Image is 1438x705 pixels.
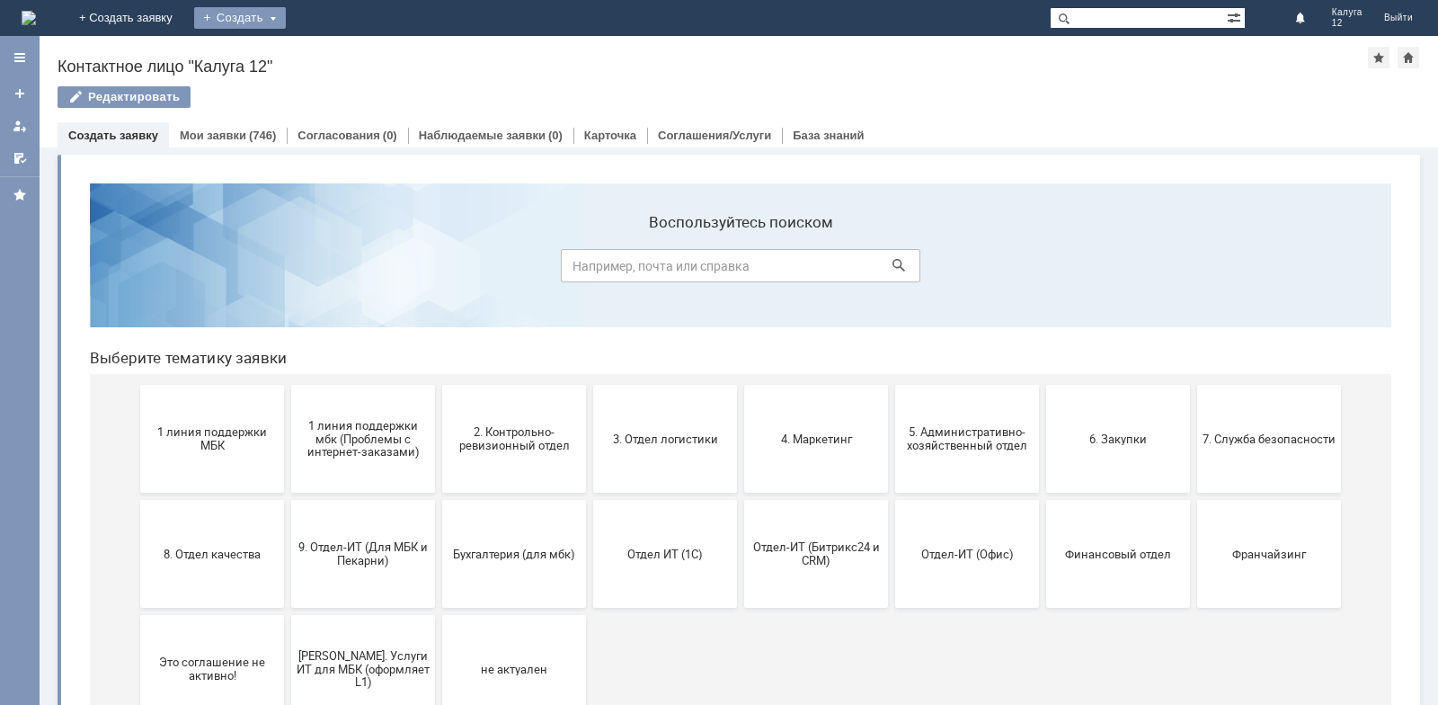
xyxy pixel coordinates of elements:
button: 1 линия поддержки мбк (Проблемы с интернет-заказами) [216,216,359,324]
button: Бухгалтерия (для мбк) [367,331,510,439]
a: Мои заявки [180,129,246,142]
label: Воспользуйтесь поиском [485,44,845,62]
a: Перейти на домашнюю страницу [22,11,36,25]
span: 1 линия поддержки МБК [70,256,203,283]
header: Выберите тематику заявки [14,180,1316,198]
button: 1 линия поддержки МБК [65,216,209,324]
img: logo [22,11,36,25]
button: 8. Отдел качества [65,331,209,439]
a: Мои согласования [5,144,34,173]
button: Отдел ИТ (1С) [518,331,661,439]
input: Например, почта или справка [485,80,845,113]
a: Согласования [297,129,380,142]
span: Отдел ИТ (1С) [523,378,656,391]
button: не актуален [367,446,510,554]
button: 9. Отдел-ИТ (Для МБК и Пекарни) [216,331,359,439]
button: 3. Отдел логистики [518,216,661,324]
span: Расширенный поиск [1227,8,1245,25]
span: Это соглашение не активно! [70,486,203,513]
span: [PERSON_NAME]. Услуги ИТ для МБК (оформляет L1) [221,479,354,520]
div: (746) [249,129,276,142]
span: Франчайзинг [1127,378,1260,391]
div: Добавить в избранное [1368,47,1389,68]
button: 5. Административно-хозяйственный отдел [820,216,963,324]
span: 2. Контрольно-ревизионный отдел [372,256,505,283]
button: Франчайзинг [1122,331,1265,439]
button: [PERSON_NAME]. Услуги ИТ для МБК (оформляет L1) [216,446,359,554]
a: Создать заявку [68,129,158,142]
span: 5. Административно-хозяйственный отдел [825,256,958,283]
div: Создать [194,7,286,29]
span: 7. Служба безопасности [1127,263,1260,276]
span: Финансовый отдел [976,378,1109,391]
button: Это соглашение не активно! [65,446,209,554]
button: 7. Служба безопасности [1122,216,1265,324]
div: (0) [548,129,563,142]
button: Финансовый отдел [971,331,1114,439]
div: (0) [383,129,397,142]
button: 4. Маркетинг [669,216,812,324]
span: 3. Отдел логистики [523,263,656,276]
span: Бухгалтерия (для мбк) [372,378,505,391]
a: Создать заявку [5,79,34,108]
span: 8. Отдел качества [70,378,203,391]
div: Контактное лицо "Калуга 12" [58,58,1368,76]
button: Отдел-ИТ (Битрикс24 и CRM) [669,331,812,439]
a: Соглашения/Услуги [658,129,771,142]
span: Отдел-ИТ (Офис) [825,378,958,391]
span: Отдел-ИТ (Битрикс24 и CRM) [674,371,807,398]
a: Карточка [584,129,636,142]
button: 2. Контрольно-ревизионный отдел [367,216,510,324]
span: 12 [1332,18,1363,29]
span: 6. Закупки [976,263,1109,276]
a: Мои заявки [5,112,34,140]
button: 6. Закупки [971,216,1114,324]
a: База знаний [793,129,864,142]
span: не актуален [372,493,505,506]
a: Наблюдаемые заявки [419,129,546,142]
span: Калуга [1332,7,1363,18]
button: Отдел-ИТ (Офис) [820,331,963,439]
span: 1 линия поддержки мбк (Проблемы с интернет-заказами) [221,249,354,290]
span: 4. Маркетинг [674,263,807,276]
span: 9. Отдел-ИТ (Для МБК и Пекарни) [221,371,354,398]
div: Сделать домашней страницей [1398,47,1419,68]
